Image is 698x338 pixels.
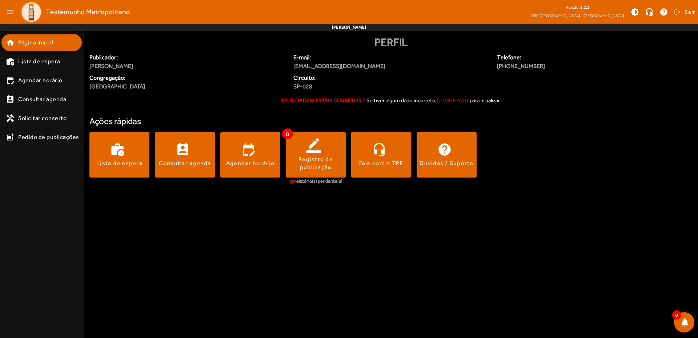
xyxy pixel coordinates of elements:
span: 0 [672,310,681,319]
div: Consultar agenda [159,159,211,167]
div: relatório(s) pendente(s) [289,178,342,185]
span: E-mail: [293,53,489,62]
a: Testemunho Metropolitano [17,1,130,23]
span: [EMAIL_ADDRESS][DOMAIN_NAME] [293,62,489,71]
span: Circuito: [293,73,386,82]
button: Sair [673,7,695,17]
div: Registro de publicação [286,155,346,172]
strong: Seus dados estão corretos ? [281,97,365,103]
button: Lista de espera [89,132,149,178]
div: Lista de espera [96,159,143,167]
span: Se tiver algum dado incorreto, para atualizar. [366,97,501,103]
button: Consultar agenda [155,132,215,178]
button: Dúvidas / Suporte [417,132,477,178]
span: 0 [282,128,293,139]
span: Congregação: [89,73,285,82]
span: Publicador: [89,53,285,62]
mat-icon: home [6,38,15,47]
span: [GEOGRAPHIC_DATA] [89,82,145,91]
span: Sair [685,6,695,18]
div: Fale com o TPE [359,159,404,167]
span: Lista de espera [18,57,60,66]
img: Logo TPE [20,1,42,23]
span: [PHONE_NUMBER] [497,62,641,71]
span: SP-028 [293,82,386,91]
span: Solicitar conserto [18,114,67,123]
mat-icon: post_add [6,133,15,142]
span: Testemunho Metropolitano [46,6,130,18]
mat-icon: edit_calendar [6,76,15,85]
button: Agendar horário [220,132,280,178]
mat-icon: menu [3,5,17,19]
span: Agendar horário [18,76,63,85]
span: 00 [289,178,294,184]
button: Registro de publicação [286,132,346,178]
span: clique aqui [437,97,470,103]
mat-icon: perm_contact_calendar [6,95,15,104]
div: Versão: 2.2.2 [531,3,624,12]
span: Pedido de publicações [18,133,79,142]
h4: Ações rápidas [89,116,692,127]
div: Agendar horário [226,159,274,167]
button: Fale com o TPE [351,132,411,178]
mat-icon: handyman [6,114,15,123]
mat-icon: work_history [6,57,15,66]
div: Dúvidas / Suporte [420,159,473,167]
span: Página inicial [18,38,53,47]
div: Perfil [89,34,692,50]
span: [PERSON_NAME] [89,62,285,71]
span: Consultar agenda [18,95,66,104]
span: Telefone: [497,53,641,62]
span: TPE [GEOGRAPHIC_DATA] - [GEOGRAPHIC_DATA] [531,12,624,19]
